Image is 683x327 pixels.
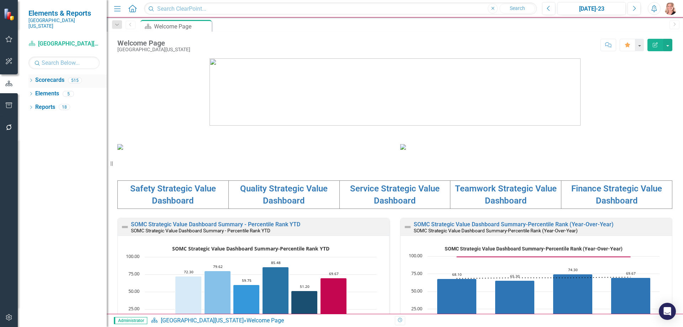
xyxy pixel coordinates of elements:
button: Search [499,4,535,14]
div: Welcome Page [117,39,190,47]
g: Teamwork, bar series 4 of 6 with 1 bar. [263,267,289,327]
text: 59.75 [242,278,252,283]
div: Open Intercom Messenger [659,303,676,320]
g: Percentile Rank, series 1 of 3. Bar series with 4 bars. [437,274,651,327]
img: download%20somc%20strategic%20values%20v2.png [400,144,406,150]
text: 50.00 [128,288,139,294]
div: [GEOGRAPHIC_DATA][US_STATE] [117,47,190,52]
span: Elements & Reports [28,9,100,17]
a: [GEOGRAPHIC_DATA][US_STATE] [28,40,100,48]
img: Not Defined [403,223,412,231]
div: 5 [63,91,74,97]
div: » [151,317,390,325]
path: FY2024, 69.67. Overall YTD. [321,278,347,327]
g: Safety, bar series 1 of 6 with 1 bar. [175,276,202,327]
path: FY2023, 74.3. Percentile Rank. [553,274,593,327]
a: Finance Strategic Value Dashboard [571,184,662,206]
img: Tiffany LaCoste [664,2,677,15]
text: SOMC Strategic Value Dashboard Summary-Percentile Rank YTD [172,245,329,252]
text: 72.30 [184,269,194,274]
text: 100.00 [409,252,422,259]
div: Welcome Page [154,22,210,31]
img: download%20somc%20logo%20v2.png [210,58,581,126]
text: 85.48 [271,260,281,265]
a: Quality Strategic Value Dashboard [240,184,328,206]
text: 65.30 [510,274,520,279]
g: Goal, series 2 of 3. Line with 4 data points. [455,255,632,258]
path: FY2024, 79.62. Quality. [205,271,231,327]
text: 25.00 [411,305,422,312]
text: 50.00 [411,288,422,294]
button: [DATE]-23 [557,2,626,15]
img: ClearPoint Strategy [4,8,16,20]
img: download%20somc%20mission%20vision.png [117,144,123,150]
a: [GEOGRAPHIC_DATA][US_STATE] [161,317,244,324]
small: [GEOGRAPHIC_DATA][US_STATE] [28,17,100,29]
a: Scorecards [35,76,64,84]
div: 515 [68,77,82,83]
span: Search [510,5,525,11]
text: 69.67 [329,271,339,276]
path: FY2024, 69.67. Percentile Rank. [611,278,651,327]
a: Safety Strategic Value Dashboard [130,184,216,206]
img: Not Defined [121,223,129,231]
input: Search Below... [28,57,100,69]
g: Overall YTD, bar series 6 of 6 with 1 bar. [321,278,347,327]
path: FY2022, 65.3. Percentile Rank. [495,280,535,327]
a: SOMC Strategic Value Dashboard Summary - Percentile Rank YTD [131,221,300,228]
a: SOMC Strategic Value Dashboard Summary-Percentile Rank (Year-Over-Year) [414,221,614,228]
small: SOMC Strategic Value Dashboard Summary-Percentile Rank (Year-Over-Year) [414,228,578,233]
div: [DATE]-23 [560,5,623,13]
text: 75.00 [128,270,139,277]
path: FY2024, 72.3. Safety. [175,276,202,327]
g: Quality, bar series 2 of 6 with 1 bar. [205,271,231,327]
a: Elements [35,90,59,98]
a: Service Strategic Value Dashboard [350,184,440,206]
text: 100.00 [126,253,139,259]
path: FY2024, 51.2. Finance. [291,291,318,327]
text: SOMC Strategic Value Dashboard Summary-Percentile Rank (Year-Over-Year) [445,246,623,252]
small: SOMC Strategic Value Dashboard Summary - Percentile Rank YTD [131,228,270,233]
text: 69.67 [626,271,636,276]
text: 25.00 [128,305,139,312]
text: 68.10 [452,272,462,277]
text: 74.30 [568,267,578,272]
g: Service, bar series 3 of 6 with 1 bar. [233,285,260,327]
g: Finance, bar series 5 of 6 with 1 bar. [291,291,318,327]
a: Teamwork Strategic Value Dashboard [455,184,557,206]
text: 51.20 [300,284,309,289]
span: Administrator [114,317,147,324]
div: 18 [59,104,70,110]
path: FY2021, 68.1. Percentile Rank. [437,279,477,327]
path: FY2024, 59.75. Service. [233,285,260,327]
text: 75.00 [411,270,422,276]
input: Search ClearPoint... [144,2,537,15]
path: FY2024, 85.48. Teamwork. [263,267,289,327]
div: Welcome Page [247,317,284,324]
a: Reports [35,103,55,111]
text: 79.62 [213,264,223,269]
